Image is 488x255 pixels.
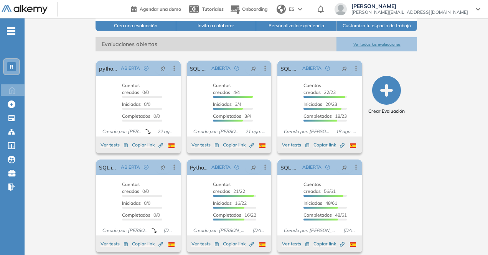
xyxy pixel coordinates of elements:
[213,200,247,206] span: 16/22
[313,141,345,148] span: Copiar link
[282,140,310,150] button: Ver tests
[122,101,141,107] span: Iniciadas
[325,66,330,71] span: check-circle
[213,101,232,107] span: Iniciadas
[122,101,150,107] span: 0/0
[213,181,231,194] span: Cuentas creadas
[121,164,140,171] span: ABIERTA
[132,240,163,247] span: Copiar link
[211,164,231,171] span: ABIERTA
[350,166,488,255] div: Widget de chat
[277,5,286,14] img: world
[122,212,160,218] span: 0/0
[213,212,241,218] span: Completados
[155,62,171,74] button: pushpin
[289,6,295,13] span: ES
[350,166,488,255] iframe: Chat Widget
[303,82,321,95] span: Cuentas creadas
[313,239,345,248] button: Copiar link
[202,6,224,12] span: Tutoriales
[190,227,249,234] span: Creado por: [PERSON_NAME]
[213,82,231,95] span: Cuentas creadas
[213,113,251,119] span: 3/4
[303,181,336,194] span: 56/61
[122,113,150,119] span: Completados
[122,200,141,206] span: Iniciadas
[160,164,166,170] span: pushpin
[191,140,219,150] button: Ver tests
[132,239,163,248] button: Copiar link
[234,165,239,169] span: check-circle
[259,242,265,247] img: ESP
[168,143,175,148] img: ESP
[303,212,347,218] span: 48/61
[251,65,256,71] span: pushpin
[122,181,140,194] span: Cuentas creadas
[336,37,417,51] button: Ver todas las evaluaciones
[280,61,299,76] a: SQL Growth E&A
[176,21,256,31] button: Invita a colaborar
[303,101,337,107] span: 20/23
[342,65,347,71] span: pushpin
[190,61,209,76] a: SQL Turbo
[122,113,160,119] span: 0/0
[213,101,241,107] span: 3/4
[303,181,321,194] span: Cuentas creadas
[99,61,118,76] a: python support
[99,160,118,175] a: SQL integrador
[7,30,15,32] i: -
[256,21,336,31] button: Personaliza la experiencia
[350,143,356,148] img: ESP
[351,9,468,15] span: [PERSON_NAME][EMAIL_ADDRESS][DOMAIN_NAME]
[325,165,330,169] span: check-circle
[213,212,256,218] span: 16/22
[154,128,178,135] span: 22 ago. 2025
[213,200,232,206] span: Iniciadas
[280,128,333,135] span: Creado por: [PERSON_NAME]
[313,240,345,247] span: Copiar link
[234,66,239,71] span: check-circle
[155,161,171,173] button: pushpin
[122,200,150,206] span: 0/0
[122,82,140,95] span: Cuentas creadas
[245,62,262,74] button: pushpin
[342,164,347,170] span: pushpin
[96,37,336,51] span: Evaluaciones abiertas
[213,82,240,95] span: 4/4
[168,242,175,247] img: ESP
[336,21,417,31] button: Customiza tu espacio de trabajo
[368,76,405,115] button: Crear Evaluación
[99,128,145,135] span: Creado por: [PERSON_NAME]
[132,140,163,150] button: Copiar link
[101,239,128,248] button: Ver tests
[245,161,262,173] button: pushpin
[101,140,128,150] button: Ver tests
[303,200,322,206] span: Iniciadas
[140,6,181,12] span: Agendar una demo
[96,21,176,31] button: Crea una evaluación
[303,200,337,206] span: 48/61
[242,128,269,135] span: 21 ago. 2025
[99,227,151,234] span: Creado por: [PERSON_NAME]
[340,227,359,234] span: [DATE]
[336,161,353,173] button: pushpin
[302,65,321,72] span: ABIERTA
[223,141,254,148] span: Copiar link
[121,65,140,72] span: ABIERTA
[230,1,267,18] button: Onboarding
[10,64,13,70] span: R
[144,66,148,71] span: check-circle
[223,240,254,247] span: Copiar link
[211,65,231,72] span: ABIERTA
[280,227,340,234] span: Creado por: [PERSON_NAME]
[213,113,241,119] span: Completados
[122,181,149,194] span: 0/0
[351,3,468,9] span: [PERSON_NAME]
[190,160,209,175] a: Python - Growth
[242,6,267,12] span: Onboarding
[303,113,332,119] span: Completados
[298,8,302,11] img: arrow
[282,239,310,248] button: Ver tests
[213,181,245,194] span: 21/22
[190,128,242,135] span: Creado por: [PERSON_NAME]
